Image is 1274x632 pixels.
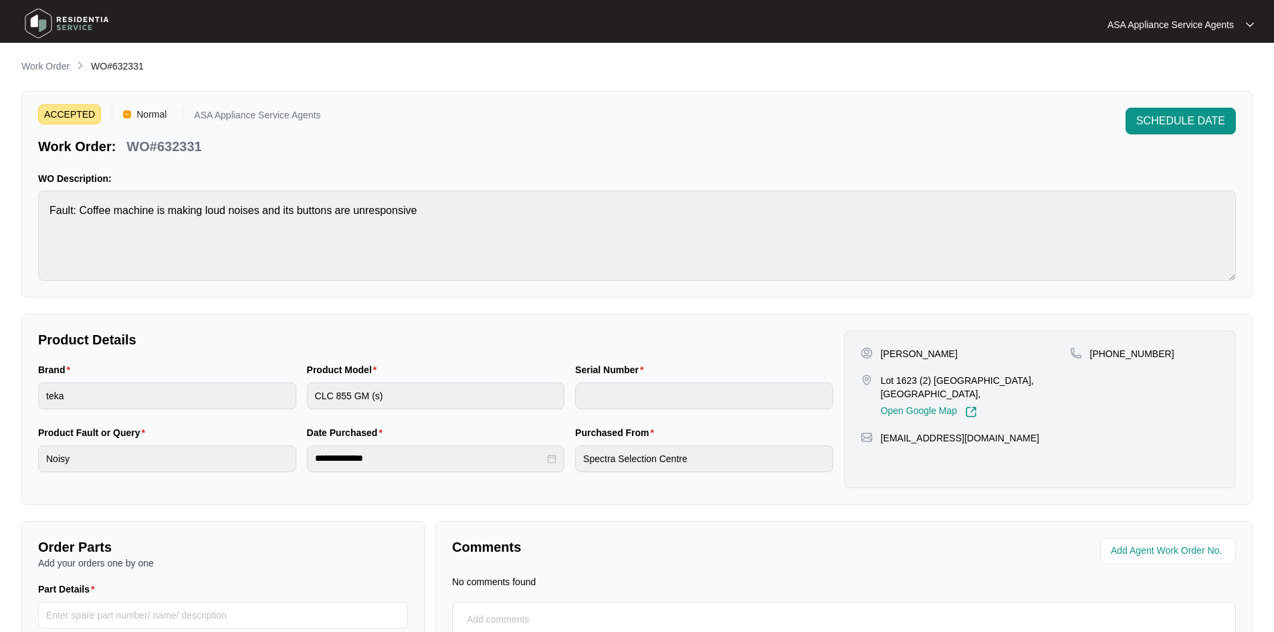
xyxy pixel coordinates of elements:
[861,347,873,359] img: user-pin
[881,374,1070,401] p: Lot 1623 (2) [GEOGRAPHIC_DATA], [GEOGRAPHIC_DATA],
[861,431,873,443] img: map-pin
[1111,543,1228,559] input: Add Agent Work Order No.
[75,60,86,71] img: chevron-right
[881,431,1039,445] p: [EMAIL_ADDRESS][DOMAIN_NAME]
[1126,108,1236,134] button: SCHEDULE DATE
[1246,21,1254,28] img: dropdown arrow
[1136,113,1225,129] span: SCHEDULE DATE
[1070,347,1082,359] img: map-pin
[575,383,833,409] input: Serial Number
[38,538,408,556] p: Order Parts
[38,445,296,472] input: Product Fault or Query
[91,61,144,72] span: WO#632331
[38,137,116,156] p: Work Order:
[575,445,833,472] input: Purchased From
[38,363,76,377] label: Brand
[38,383,296,409] input: Brand
[965,406,977,418] img: Link-External
[38,191,1236,281] textarea: Fault: Coffee machine is making loud noises and its buttons are unresponsive
[861,374,873,386] img: map-pin
[307,426,388,439] label: Date Purchased
[126,137,201,156] p: WO#632331
[38,556,408,570] p: Add your orders one by one
[38,104,101,124] span: ACCEPTED
[1107,18,1234,31] p: ASA Appliance Service Agents
[307,363,383,377] label: Product Model
[194,110,320,124] p: ASA Appliance Service Agents
[19,60,72,74] a: Work Order
[1090,347,1174,360] p: [PHONE_NUMBER]
[131,104,172,124] span: Normal
[20,3,114,43] img: residentia service logo
[38,583,100,596] label: Part Details
[452,538,835,556] p: Comments
[881,406,977,418] a: Open Google Map
[881,347,958,360] p: [PERSON_NAME]
[38,602,408,629] input: Part Details
[452,575,536,589] p: No comments found
[21,60,70,73] p: Work Order
[315,451,545,465] input: Date Purchased
[38,172,1236,185] p: WO Description:
[38,330,833,349] p: Product Details
[575,363,649,377] label: Serial Number
[123,110,131,118] img: Vercel Logo
[575,426,659,439] label: Purchased From
[307,383,565,409] input: Product Model
[38,426,150,439] label: Product Fault or Query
